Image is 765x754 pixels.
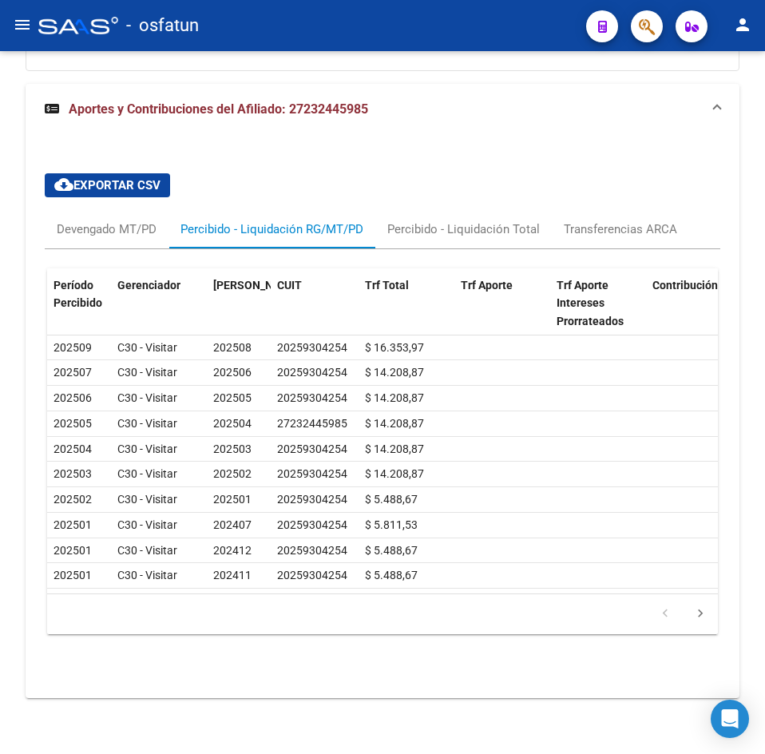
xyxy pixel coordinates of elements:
[277,279,302,292] span: CUIT
[54,442,92,455] span: 202504
[277,339,347,357] div: 20259304254
[650,605,680,623] a: go to previous page
[213,341,252,354] span: 202508
[387,220,540,238] div: Percibido - Liquidación Total
[54,178,161,192] span: Exportar CSV
[646,268,742,339] datatable-header-cell: Contribución
[54,391,92,404] span: 202506
[117,341,177,354] span: C30 - Visitar
[213,366,252,379] span: 202506
[277,465,347,483] div: 20259304254
[277,389,347,407] div: 20259304254
[180,220,363,238] div: Percibido - Liquidación RG/MT/PD
[57,220,157,238] div: Devengado MT/PD
[365,467,424,480] span: $ 14.208,87
[564,220,677,238] div: Transferencias ARCA
[213,544,252,557] span: 202412
[277,490,347,509] div: 20259304254
[365,569,418,581] span: $ 5.488,67
[213,417,252,430] span: 202504
[711,700,749,738] div: Open Intercom Messenger
[213,391,252,404] span: 202505
[685,605,715,623] a: go to next page
[45,173,170,197] button: Exportar CSV
[54,467,92,480] span: 202503
[54,175,73,194] mat-icon: cloud_download
[550,268,646,339] datatable-header-cell: Trf Aporte Intereses Prorrateados
[365,544,418,557] span: $ 5.488,67
[54,341,92,354] span: 202509
[13,15,32,34] mat-icon: menu
[733,15,752,34] mat-icon: person
[213,518,252,531] span: 202407
[54,366,92,379] span: 202507
[277,415,347,433] div: 27232445985
[461,279,513,292] span: Trf Aporte
[54,569,92,581] span: 202501
[271,268,359,339] datatable-header-cell: CUIT
[117,518,177,531] span: C30 - Visitar
[26,84,739,135] mat-expansion-panel-header: Aportes y Contribuciones del Afiliado: 27232445985
[277,542,347,560] div: 20259304254
[652,279,718,292] span: Contribución
[117,417,177,430] span: C30 - Visitar
[54,518,92,531] span: 202501
[365,518,418,531] span: $ 5.811,53
[213,493,252,506] span: 202501
[126,8,199,43] span: - osfatun
[117,366,177,379] span: C30 - Visitar
[26,135,739,699] div: Aportes y Contribuciones del Afiliado: 27232445985
[213,569,252,581] span: 202411
[117,569,177,581] span: C30 - Visitar
[117,279,180,292] span: Gerenciador
[207,268,271,339] datatable-header-cell: Período Devengado
[277,440,347,458] div: 20259304254
[365,279,409,292] span: Trf Total
[54,493,92,506] span: 202502
[277,363,347,382] div: 20259304254
[54,279,102,310] span: Período Percibido
[117,467,177,480] span: C30 - Visitar
[557,279,624,328] span: Trf Aporte Intereses Prorrateados
[365,341,424,354] span: $ 16.353,97
[69,101,368,117] span: Aportes y Contribuciones del Afiliado: 27232445985
[454,268,550,339] datatable-header-cell: Trf Aporte
[117,493,177,506] span: C30 - Visitar
[365,417,424,430] span: $ 14.208,87
[277,516,347,534] div: 20259304254
[54,544,92,557] span: 202501
[359,268,454,339] datatable-header-cell: Trf Total
[117,391,177,404] span: C30 - Visitar
[365,366,424,379] span: $ 14.208,87
[117,442,177,455] span: C30 - Visitar
[111,268,207,339] datatable-header-cell: Gerenciador
[365,391,424,404] span: $ 14.208,87
[54,417,92,430] span: 202505
[365,493,418,506] span: $ 5.488,67
[117,544,177,557] span: C30 - Visitar
[47,268,111,339] datatable-header-cell: Período Percibido
[213,442,252,455] span: 202503
[365,442,424,455] span: $ 14.208,87
[213,467,252,480] span: 202502
[277,566,347,585] div: 20259304254
[213,279,299,292] span: [PERSON_NAME]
